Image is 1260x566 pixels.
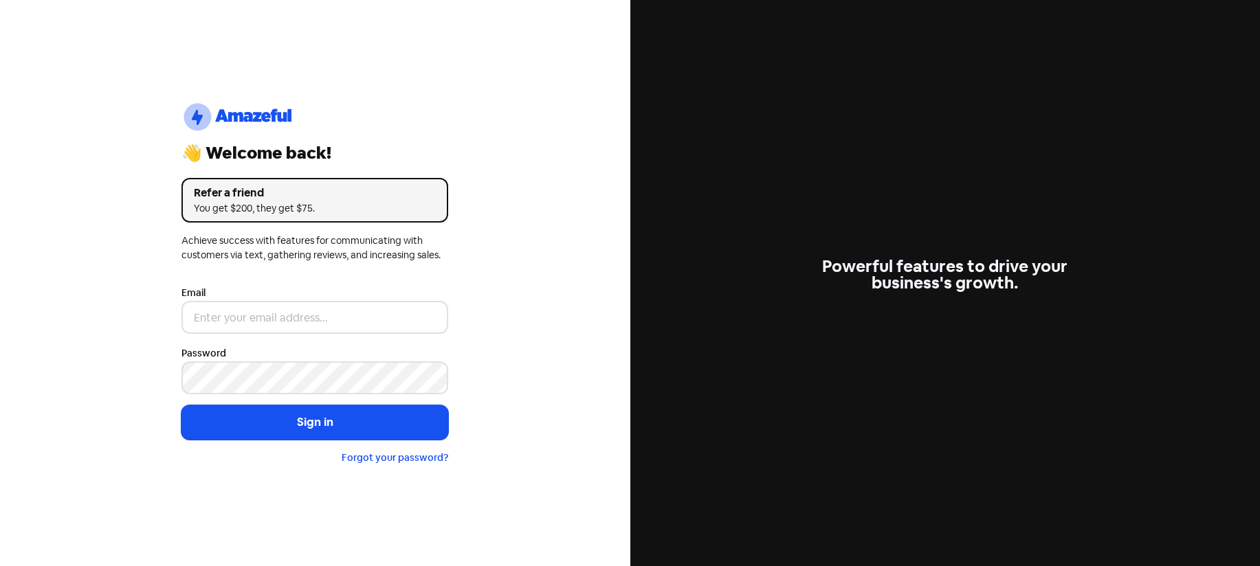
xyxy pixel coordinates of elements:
[342,451,448,464] a: Forgot your password?
[181,301,448,334] input: Enter your email address...
[181,346,226,361] label: Password
[181,286,206,300] label: Email
[181,234,448,262] div: Achieve success with features for communicating with customers via text, gathering reviews, and i...
[194,201,436,216] div: You get $200, they get $75.
[181,405,448,440] button: Sign in
[194,185,436,201] div: Refer a friend
[181,145,448,161] div: 👋 Welcome back!
[812,258,1079,291] div: Powerful features to drive your business's growth.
